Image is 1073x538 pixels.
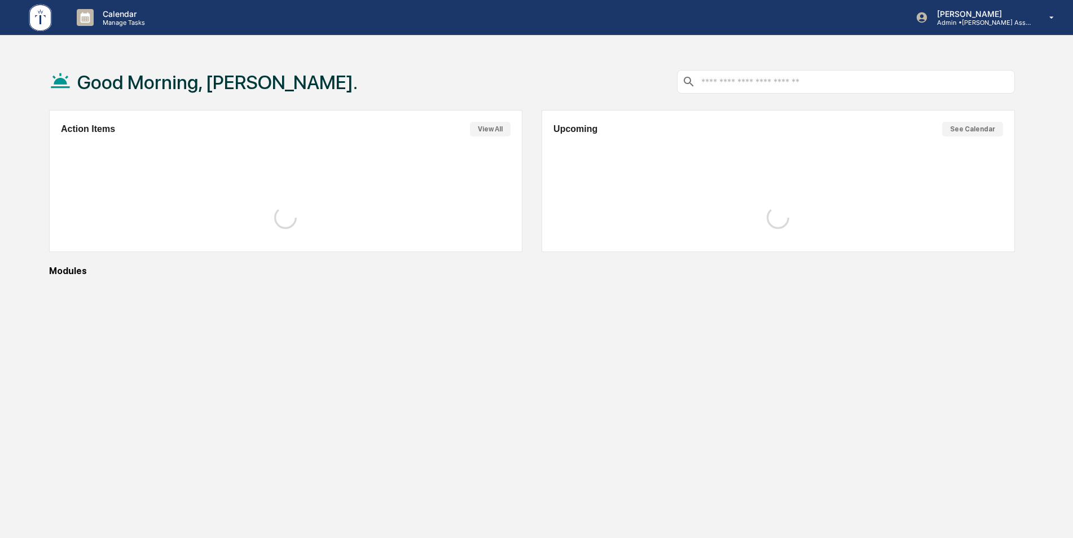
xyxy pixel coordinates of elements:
[928,9,1033,19] p: [PERSON_NAME]
[61,124,115,134] h2: Action Items
[27,2,54,33] img: logo
[77,71,358,94] h1: Good Morning, [PERSON_NAME].
[94,19,151,27] p: Manage Tasks
[928,19,1033,27] p: Admin • [PERSON_NAME] Asset Management LLC
[49,266,1015,276] div: Modules
[470,122,511,136] button: View All
[94,9,151,19] p: Calendar
[942,122,1003,136] button: See Calendar
[553,124,597,134] h2: Upcoming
